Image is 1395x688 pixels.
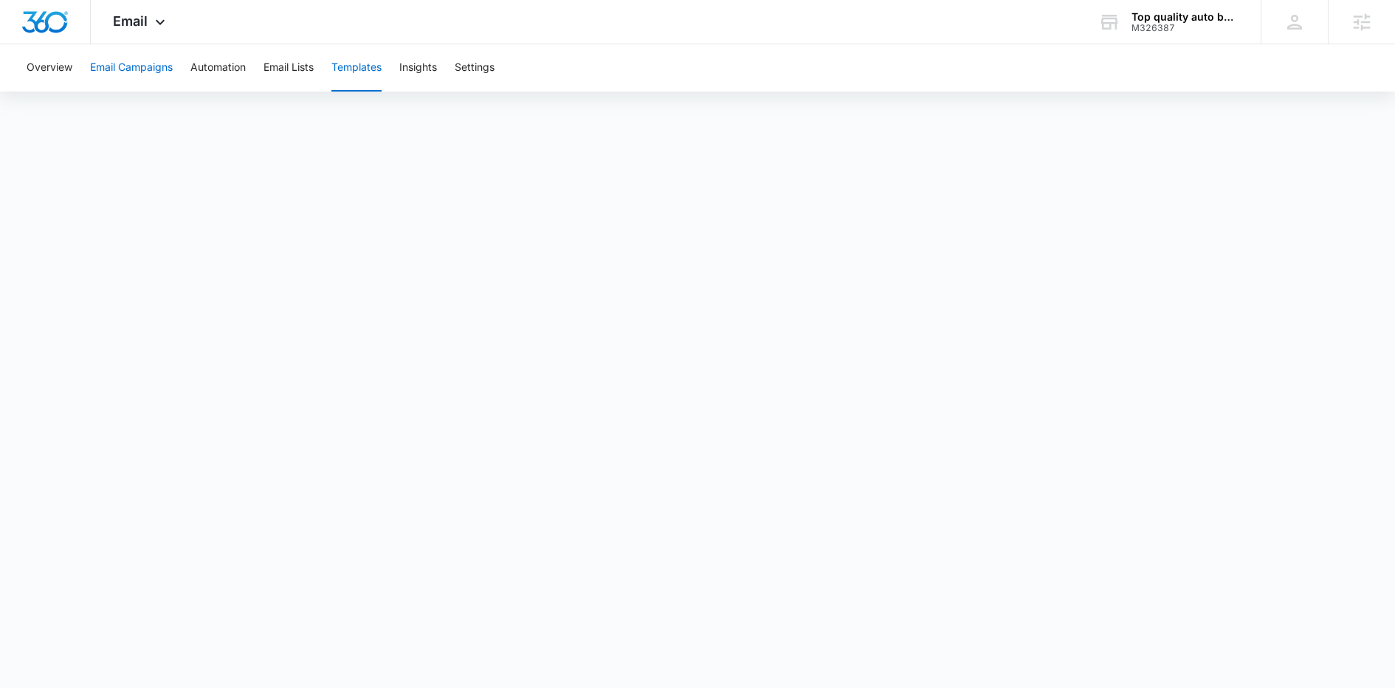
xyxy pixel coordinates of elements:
button: Automation [190,44,246,92]
button: Settings [455,44,495,92]
button: Insights [399,44,437,92]
span: Email [113,13,148,29]
div: account name [1131,11,1239,23]
div: account id [1131,23,1239,33]
button: Email Campaigns [90,44,173,92]
button: Email Lists [263,44,314,92]
button: Overview [27,44,72,92]
button: Templates [331,44,382,92]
